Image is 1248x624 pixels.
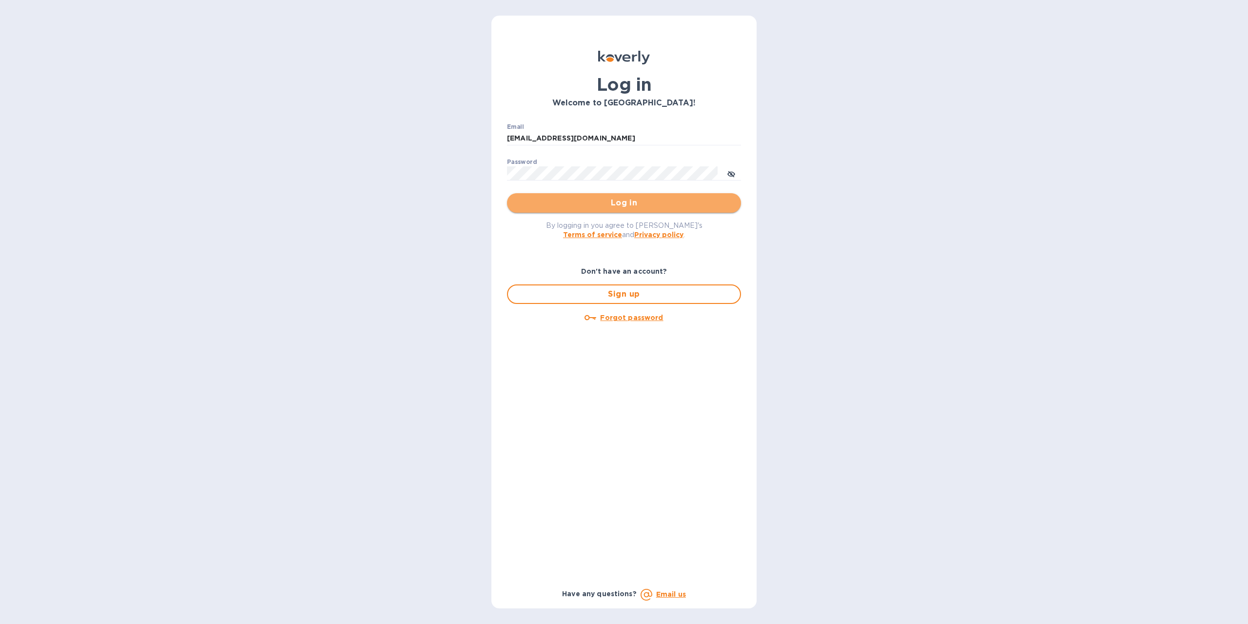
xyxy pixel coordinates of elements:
b: Have any questions? [562,590,637,598]
u: Forgot password [600,314,663,322]
img: Koverly [598,51,650,64]
a: Privacy policy [634,231,683,239]
label: Password [507,159,537,165]
input: Enter email address [507,131,741,146]
span: Log in [515,197,733,209]
h1: Log in [507,74,741,95]
b: Don't have an account? [581,267,667,275]
h3: Welcome to [GEOGRAPHIC_DATA]! [507,99,741,108]
span: Sign up [516,288,732,300]
button: toggle password visibility [721,163,741,183]
span: By logging in you agree to [PERSON_NAME]'s and . [546,221,702,239]
button: Sign up [507,284,741,304]
a: Email us [656,590,686,598]
label: Email [507,124,524,130]
button: Log in [507,193,741,213]
a: Terms of service [563,231,622,239]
